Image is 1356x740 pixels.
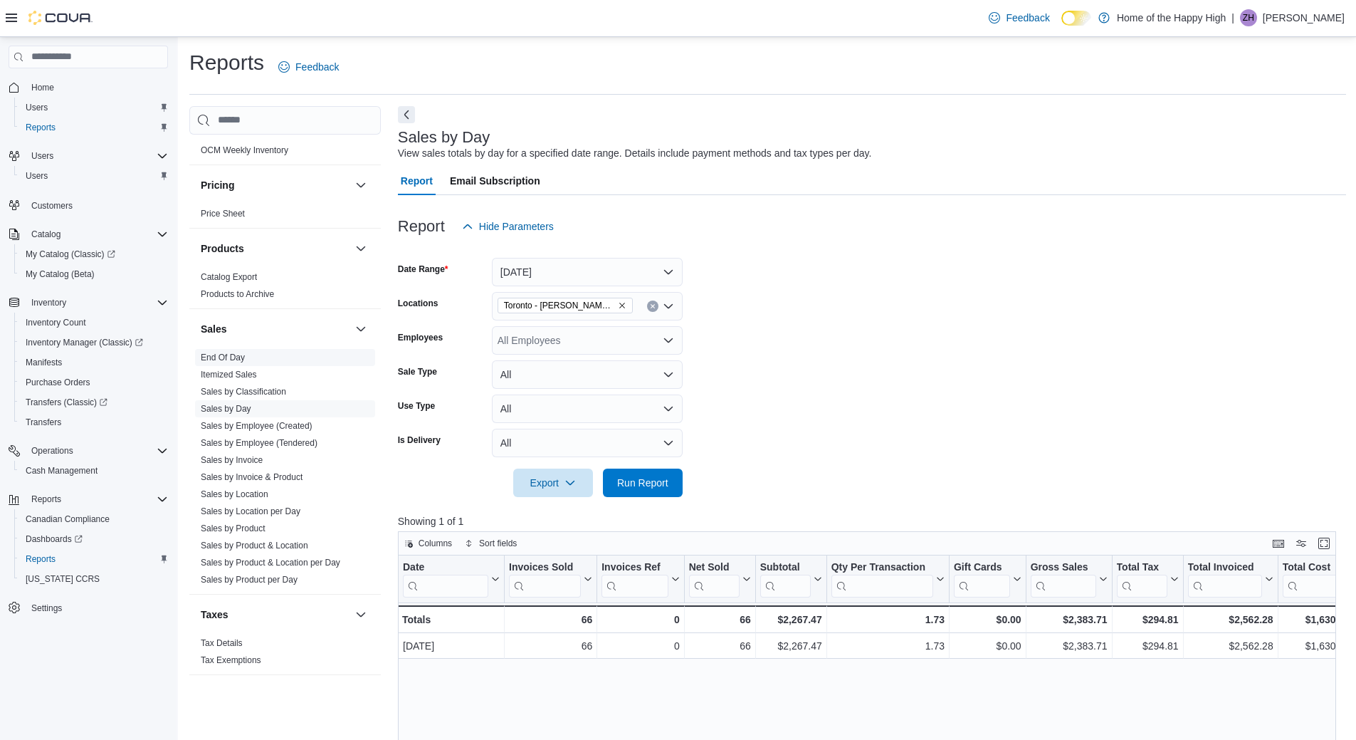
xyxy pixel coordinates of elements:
[398,106,415,123] button: Next
[26,491,168,508] span: Reports
[26,249,115,260] span: My Catalog (Classic)
[1315,535,1333,552] button: Enter fullscreen
[201,369,257,380] span: Itemized Sales
[20,394,168,411] span: Transfers (Classic)
[398,129,490,146] h3: Sales by Day
[663,335,674,346] button: Open list of options
[954,611,1021,628] div: $0.00
[20,314,168,331] span: Inventory Count
[352,606,369,623] button: Taxes
[954,561,1010,575] div: Gift Cards
[492,360,683,389] button: All
[31,603,62,614] span: Settings
[26,147,168,165] span: Users
[201,506,300,516] a: Sales by Location per Day
[26,573,100,585] span: [US_STATE] CCRS
[688,561,750,598] button: Net Sold
[201,489,268,500] span: Sales by Location
[31,297,66,308] span: Inventory
[201,608,349,622] button: Taxes
[601,637,679,655] div: 0
[31,229,61,240] span: Catalog
[26,226,168,243] span: Catalog
[201,489,268,499] a: Sales by Location
[601,561,679,598] button: Invoices Ref
[3,293,174,313] button: Inventory
[1116,561,1167,575] div: Total Tax
[3,146,174,166] button: Users
[352,240,369,257] button: Products
[831,637,945,655] div: 1.73
[201,506,300,517] span: Sales by Location per Day
[20,99,168,116] span: Users
[26,599,168,617] span: Settings
[601,561,668,598] div: Invoices Ref
[201,404,251,414] a: Sales by Day
[3,489,174,509] button: Reports
[14,529,174,549] a: Dashboards
[479,219,554,234] span: Hide Parameters
[201,386,286,397] span: Sales by Classification
[201,523,266,534] span: Sales by Product
[20,551,168,568] span: Reports
[20,314,92,331] a: Inventory Count
[26,294,72,311] button: Inventory
[201,608,228,622] h3: Taxes
[688,561,739,575] div: Net Sold
[201,145,288,155] a: OCM Weekly Inventory
[398,514,1346,528] p: Showing 1 of 1
[20,354,68,371] a: Manifests
[201,352,245,363] span: End Of Day
[26,491,67,508] button: Reports
[26,170,48,182] span: Users
[1282,637,1349,655] div: $1,630.77
[399,535,458,552] button: Columns
[760,637,822,655] div: $2,267.47
[26,147,59,165] button: Users
[352,177,369,194] button: Pricing
[1061,11,1091,26] input: Dark Mode
[954,637,1021,655] div: $0.00
[20,119,61,136] a: Reports
[14,549,174,569] button: Reports
[20,414,67,431] a: Transfers
[201,288,274,300] span: Products to Archive
[1030,561,1107,598] button: Gross Sales
[201,387,286,397] a: Sales by Classification
[26,442,168,459] span: Operations
[189,142,381,165] div: OCM
[601,561,668,575] div: Invoices Ref
[201,540,308,551] span: Sales by Product & Location
[760,611,821,628] div: $2,267.47
[20,266,100,283] a: My Catalog (Beta)
[603,469,683,497] button: Run Report
[14,98,174,118] button: Users
[31,445,73,457] span: Operations
[14,333,174,353] a: Inventory Manager (Classic)
[14,372,174,392] button: Purchase Orders
[1117,9,1226,26] p: Home of the Happy High
[398,434,441,446] label: Is Delivery
[201,655,261,666] span: Tax Exemptions
[201,209,245,219] a: Price Sheet
[201,241,244,256] h3: Products
[20,551,61,568] a: Reports
[618,301,626,310] button: Remove Toronto - Danforth Ave - Friendly Stranger from selection in this group
[403,561,488,575] div: Date
[26,533,83,545] span: Dashboards
[831,561,932,575] div: Qty Per Transaction
[513,469,593,497] button: Export
[20,246,168,263] span: My Catalog (Classic)
[831,561,932,598] div: Qty Per Transaction
[273,53,345,81] a: Feedback
[28,11,93,25] img: Cova
[201,322,227,336] h3: Sales
[3,77,174,98] button: Home
[1116,611,1178,628] div: $294.81
[601,611,679,628] div: 0
[403,637,500,655] div: [DATE]
[398,298,438,309] label: Locations
[403,561,500,598] button: Date
[1030,637,1107,655] div: $2,383.71
[954,561,1010,598] div: Gift Card Sales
